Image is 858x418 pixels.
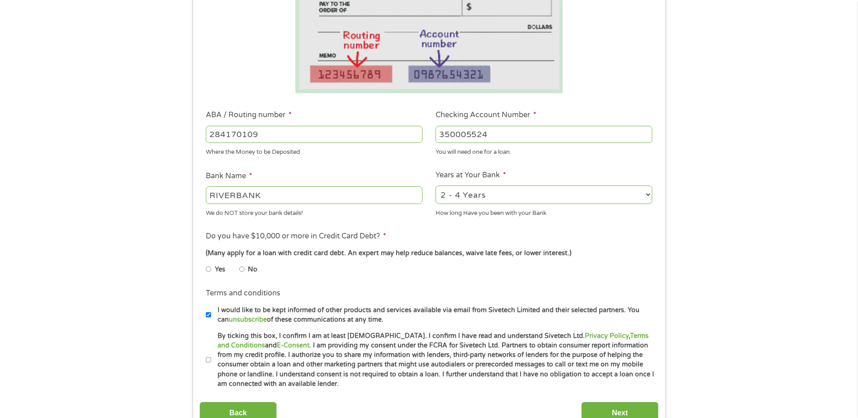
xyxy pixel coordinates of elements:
label: Years at Your Bank [436,171,506,180]
label: Do you have $10,000 or more in Credit Card Debt? [206,232,386,241]
input: 345634636 [436,126,652,143]
label: By ticking this box, I confirm I am at least [DEMOGRAPHIC_DATA]. I confirm I have read and unders... [211,331,655,389]
a: Terms and Conditions [218,332,649,349]
div: We do NOT store your bank details! [206,205,422,218]
a: Privacy Policy [585,332,629,340]
div: You will need one for a loan. [436,145,652,157]
div: How long Have you been with your Bank [436,205,652,218]
input: 263177916 [206,126,422,143]
a: unsubscribe [229,316,267,323]
a: E-Consent [277,342,309,349]
div: Where the Money to be Deposited [206,145,422,157]
label: Bank Name [206,171,252,181]
label: ABA / Routing number [206,110,292,120]
label: I would like to be kept informed of other products and services available via email from Sivetech... [211,305,655,325]
div: (Many apply for a loan with credit card debt. An expert may help reduce balances, waive late fees... [206,248,652,258]
label: Checking Account Number [436,110,536,120]
label: No [248,265,257,275]
label: Terms and conditions [206,289,280,298]
label: Yes [215,265,225,275]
